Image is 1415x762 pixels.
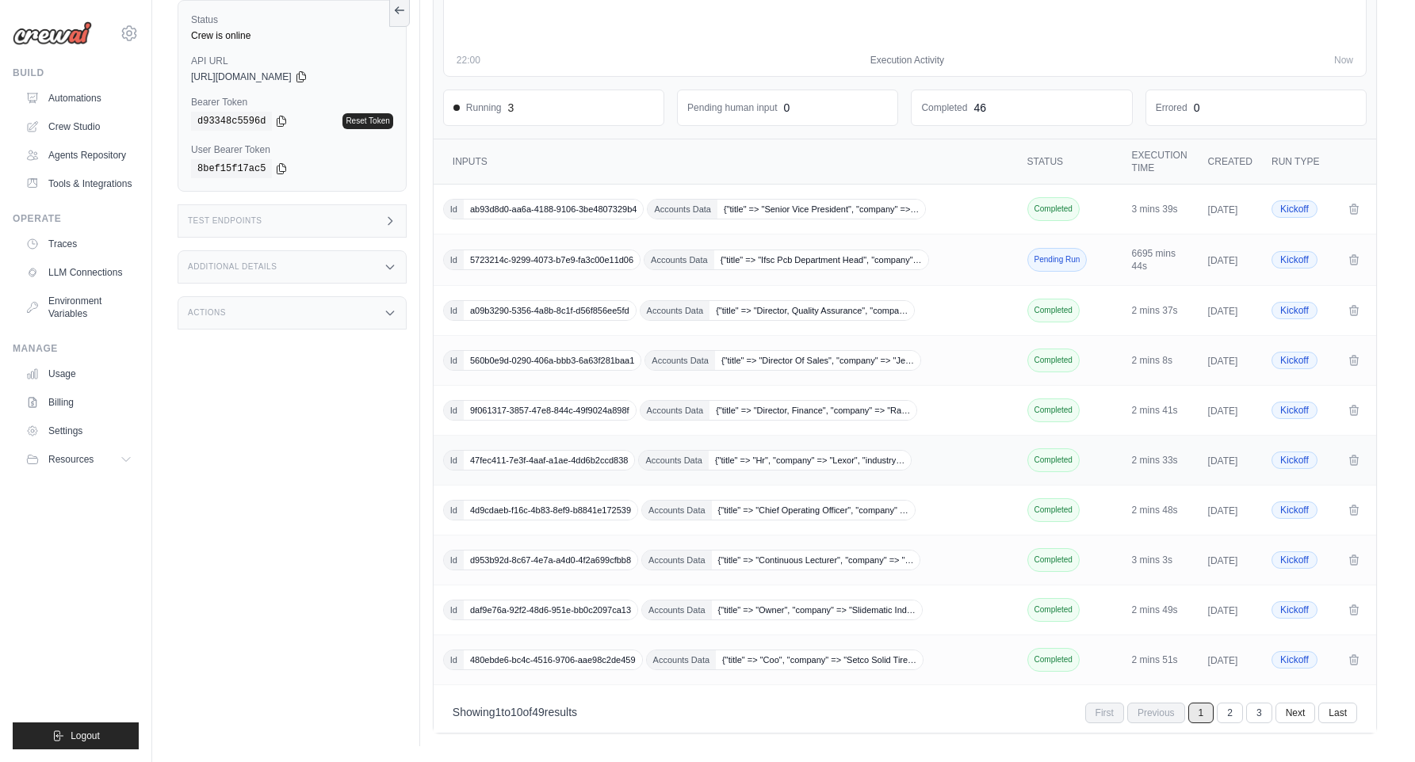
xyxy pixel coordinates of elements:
a: Tools & Integrations [19,171,139,196]
th: Inputs [434,139,1021,185]
a: Traces [19,231,139,257]
span: Accounts Data [641,401,710,420]
span: 560b0e9d-0290-406a-bbb3-6a63f281baa1 [464,351,641,370]
span: Completed [1027,498,1080,522]
div: 46 [973,100,986,116]
span: {"title" => "Director Of Sales", "company" => "Je… [715,351,920,370]
div: 3 [508,100,514,116]
span: Completed [1027,197,1080,221]
div: 2 mins 51s [1132,653,1189,666]
span: Completed [1027,349,1080,372]
label: API URL [191,55,393,67]
span: Id [444,650,464,669]
span: Kickoff [1272,551,1317,569]
span: {"title" => "Coo", "company" => "Setco Solid Tire… [716,650,923,669]
span: Running [453,101,502,114]
span: {"title" => "Chief Operating Officer", "company" … [712,501,915,520]
span: Kickoff [1272,651,1317,669]
span: Completed [1027,299,1080,322]
a: 2 [1217,703,1243,723]
div: 3 mins 3s [1132,554,1189,566]
span: ab93d8d0-aa6a-4188-9106-3be4807329b4 [464,200,643,219]
span: Now [1334,54,1353,67]
span: Run Type [1272,156,1319,167]
span: Accounts Data [647,650,717,669]
dd: Completed [921,101,967,114]
span: d953b92d-8c67-4e7a-a4d0-4f2a699cfbb8 [464,551,637,570]
a: Environment Variables [19,288,139,326]
span: 5723214c-9299-4073-b7e9-fa3c00e11d06 [464,250,640,269]
dd: Pending human input [687,101,777,114]
span: 22:00 [457,54,480,67]
div: Manage [13,342,139,355]
dd: Errored [1156,101,1187,114]
span: Id [444,250,464,269]
a: Reset Token [342,113,392,129]
time: [DATE] [1208,605,1238,616]
span: {"title" => "Director, Quality Assurance", "compa… [709,301,914,320]
div: 6695 mins 44s [1132,247,1189,272]
button: Logout [13,722,139,749]
span: First [1085,703,1124,723]
span: Id [444,501,464,520]
time: [DATE] [1208,505,1238,516]
span: Accounts Data [641,301,710,320]
span: {"title" => "Continuous Lecturer", "company" => "… [712,551,920,570]
span: Accounts Data [642,600,712,619]
a: Billing [19,390,139,415]
span: Completed [1027,398,1080,422]
div: 0 [1194,100,1200,116]
span: Kickoff [1272,200,1317,218]
a: Usage [19,361,139,387]
time: [DATE] [1208,455,1238,467]
span: Completed [1027,648,1080,672]
span: 4d9cdaeb-f16c-4b83-8ef9-b8841e172539 [464,501,637,520]
label: Bearer Token [191,96,393,109]
a: 3 [1246,703,1272,723]
span: Previous [1127,703,1185,723]
div: 2 mins 48s [1132,504,1189,516]
span: Accounts Data [645,351,715,370]
span: Resources [48,453,94,466]
span: Accounts Data [642,551,712,570]
p: Showing to of results [453,704,577,720]
label: User Bearer Token [191,143,393,156]
section: Crew executions table [434,139,1376,733]
span: Kickoff [1272,501,1317,519]
span: Id [444,351,464,370]
div: 2 mins 41s [1132,404,1189,417]
span: Kickoff [1272,352,1317,369]
time: [DATE] [1208,306,1238,317]
span: Kickoff [1272,451,1317,469]
span: {"title" => "Senior Vice President", "company" =>… [717,200,925,219]
label: Status [191,13,393,26]
code: 8bef15f17ac5 [191,159,272,178]
th: Created [1199,139,1262,185]
time: [DATE] [1208,356,1238,367]
span: Completed [1027,548,1080,572]
div: Build [13,67,139,79]
span: Pending Run [1027,248,1088,272]
span: 10 [511,706,523,718]
span: {"title" => "Hr", "company" => "Lexor", "industry… [709,451,911,470]
span: Id [444,200,464,219]
a: LLM Connections [19,260,139,285]
div: Crew is online [191,29,393,42]
span: Accounts Data [648,200,717,219]
nav: Pagination [434,692,1376,733]
th: Execution Time [1122,139,1199,185]
nav: Pagination [1085,703,1357,723]
time: [DATE] [1208,255,1238,266]
span: 9f061317-3857-47e8-844c-49f9024a898f [464,401,636,420]
time: [DATE] [1208,204,1238,215]
span: 1 [495,706,502,718]
span: Kickoff [1272,601,1317,619]
time: [DATE] [1208,555,1238,566]
span: Id [444,301,464,320]
span: 1 [1188,703,1214,723]
span: [URL][DOMAIN_NAME] [191,70,292,83]
iframe: Chat Widget [1336,686,1415,762]
img: Logo [13,21,92,45]
span: Completed [1027,598,1080,622]
h3: Additional Details [188,262,277,272]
